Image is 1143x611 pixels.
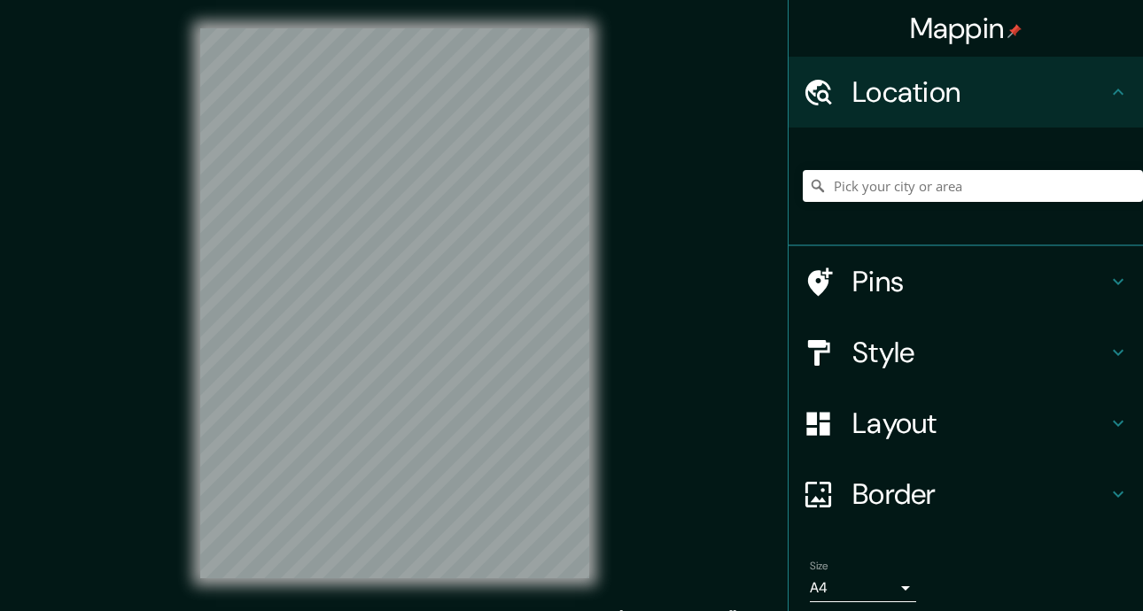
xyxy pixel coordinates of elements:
[200,28,589,578] canvas: Map
[910,11,1022,46] h4: Mappin
[985,542,1124,592] iframe: Help widget launcher
[852,264,1108,299] h4: Pins
[852,335,1108,370] h4: Style
[852,406,1108,441] h4: Layout
[803,170,1143,202] input: Pick your city or area
[810,559,828,574] label: Size
[789,388,1143,459] div: Layout
[789,246,1143,317] div: Pins
[810,574,916,602] div: A4
[789,57,1143,128] div: Location
[789,317,1143,388] div: Style
[852,476,1108,512] h4: Border
[852,74,1108,110] h4: Location
[1007,24,1022,38] img: pin-icon.png
[789,459,1143,530] div: Border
